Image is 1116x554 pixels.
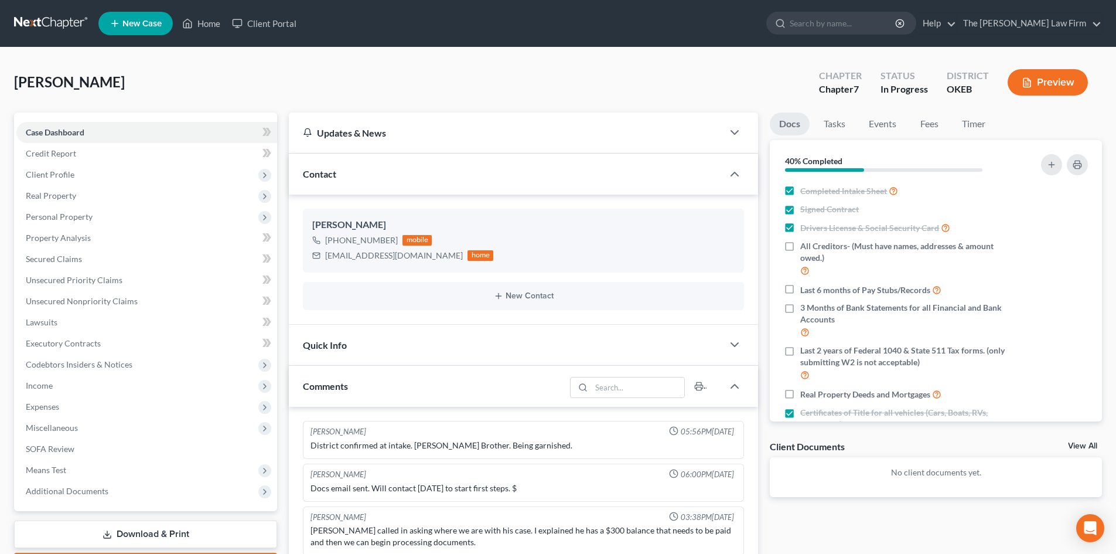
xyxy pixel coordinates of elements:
[310,525,736,548] div: [PERSON_NAME] called in asking where we are with his case. I explained he has a $300 balance that...
[16,291,277,312] a: Unsecured Nonpriority Claims
[310,440,736,451] div: District confirmed at intake. [PERSON_NAME] Brother. Being garnished.
[957,13,1101,34] a: The [PERSON_NAME] Law Firm
[800,240,1009,264] span: All Creditors- (Must have names, addresses & amount owed.)
[819,69,862,83] div: Chapter
[402,235,432,246] div: mobile
[14,73,125,90] span: [PERSON_NAME]
[312,218,735,232] div: [PERSON_NAME]
[26,317,57,327] span: Lawsuits
[26,233,91,243] span: Property Analysis
[681,426,734,437] span: 05:56PM[DATE]
[26,212,93,222] span: Personal Property
[770,440,845,453] div: Client Documents
[310,482,736,494] div: Docs email sent. Will contact [DATE] to start first steps. $
[681,512,734,523] span: 03:38PM[DATE]
[226,13,302,34] a: Client Portal
[800,203,859,215] span: Signed Contract
[1076,514,1104,542] div: Open Intercom Messenger
[947,83,989,96] div: OKEB
[785,156,842,166] strong: 40% Completed
[16,270,277,291] a: Unsecured Priority Claims
[26,127,84,137] span: Case Dashboard
[310,469,366,480] div: [PERSON_NAME]
[26,275,122,285] span: Unsecured Priority Claims
[26,486,108,496] span: Additional Documents
[16,143,277,164] a: Credit Report
[26,402,59,412] span: Expenses
[800,302,1009,325] span: 3 Months of Bank Statements for all Financial and Bank Accounts
[779,467,1093,478] p: No client documents yet.
[325,234,398,246] div: [PHONE_NUMBER]
[16,439,277,460] a: SOFA Review
[26,296,138,306] span: Unsecured Nonpriority Claims
[16,122,277,143] a: Case Dashboard
[819,83,862,96] div: Chapter
[947,69,989,83] div: District
[122,19,162,28] span: New Case
[917,13,956,34] a: Help
[26,254,82,264] span: Secured Claims
[26,169,74,179] span: Client Profile
[16,249,277,270] a: Secured Claims
[303,168,336,179] span: Contact
[800,185,887,197] span: Completed Intake Sheet
[310,512,366,523] div: [PERSON_NAME]
[1068,442,1097,450] a: View All
[310,426,366,437] div: [PERSON_NAME]
[26,359,132,369] span: Codebtors Insiders & Notices
[1008,69,1088,96] button: Preview
[176,13,226,34] a: Home
[26,338,101,348] span: Executory Contracts
[859,113,906,135] a: Events
[681,469,734,480] span: 06:00PM[DATE]
[467,250,493,261] div: home
[854,83,859,94] span: 7
[26,148,76,158] span: Credit Report
[14,521,277,548] a: Download & Print
[303,339,347,351] span: Quick Info
[16,333,277,354] a: Executory Contracts
[26,380,53,390] span: Income
[790,12,897,34] input: Search by name...
[26,465,66,475] span: Means Test
[770,113,810,135] a: Docs
[800,407,1009,430] span: Certificates of Title for all vehicles (Cars, Boats, RVs, ATVs, Ect...) If its in your name, we n...
[910,113,948,135] a: Fees
[800,222,939,234] span: Drivers License & Social Security Card
[592,378,685,397] input: Search...
[880,83,928,96] div: In Progress
[800,345,1009,368] span: Last 2 years of Federal 1040 & State 511 Tax forms. (only submitting W2 is not acceptable)
[800,389,930,400] span: Real Property Deeds and Mortgages
[953,113,995,135] a: Timer
[880,69,928,83] div: Status
[325,250,463,261] div: [EMAIL_ADDRESS][DOMAIN_NAME]
[26,423,78,433] span: Miscellaneous
[814,113,855,135] a: Tasks
[26,191,76,200] span: Real Property
[16,227,277,249] a: Property Analysis
[303,127,709,139] div: Updates & News
[16,312,277,333] a: Lawsuits
[26,444,74,454] span: SOFA Review
[800,284,930,296] span: Last 6 months of Pay Stubs/Records
[303,380,348,392] span: Comments
[312,291,735,301] button: New Contact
